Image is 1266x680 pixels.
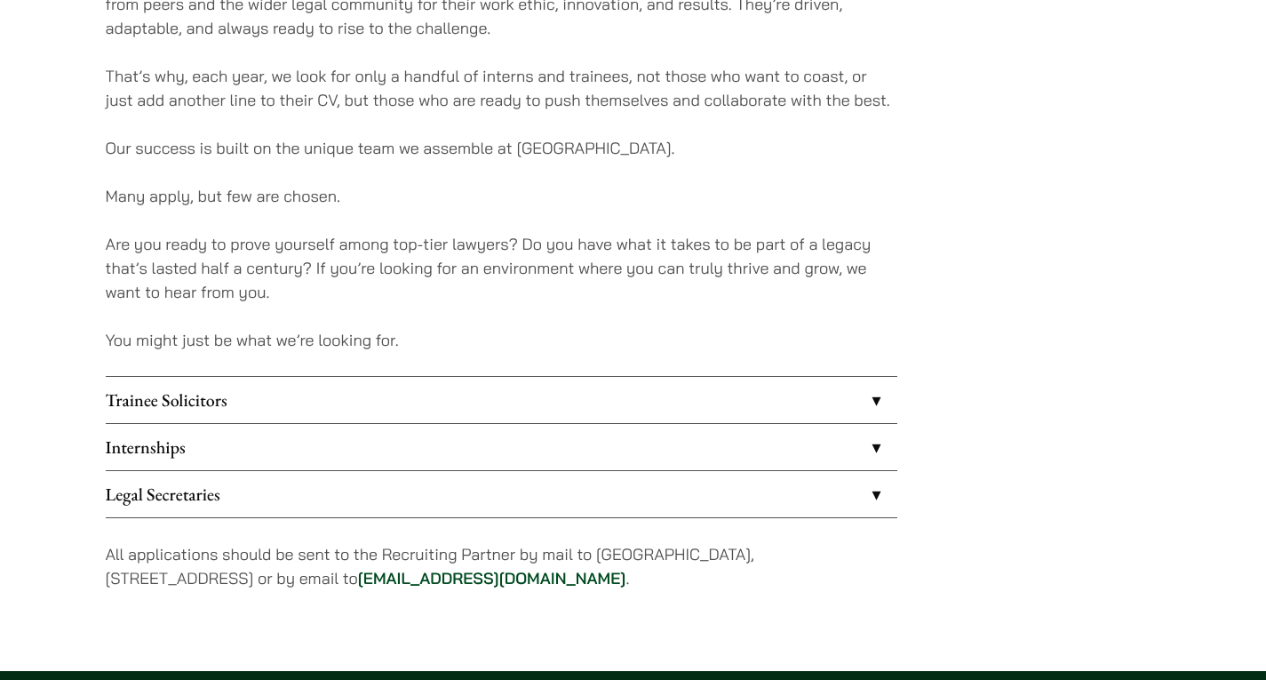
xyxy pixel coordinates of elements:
p: All applications should be sent to the Recruiting Partner by mail to [GEOGRAPHIC_DATA], [STREET_A... [106,542,897,590]
a: Legal Secretaries [106,471,897,517]
a: Internships [106,424,897,470]
a: [EMAIL_ADDRESS][DOMAIN_NAME] [358,568,626,588]
a: Trainee Solicitors [106,377,897,423]
p: You might just be what we’re looking for. [106,328,897,352]
p: Are you ready to prove yourself among top-tier lawyers? Do you have what it takes to be part of a... [106,232,897,304]
p: That’s why, each year, we look for only a handful of interns and trainees, not those who want to ... [106,64,897,112]
p: Many apply, but few are chosen. [106,184,897,208]
p: Our success is built on the unique team we assemble at [GEOGRAPHIC_DATA]. [106,136,897,160]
